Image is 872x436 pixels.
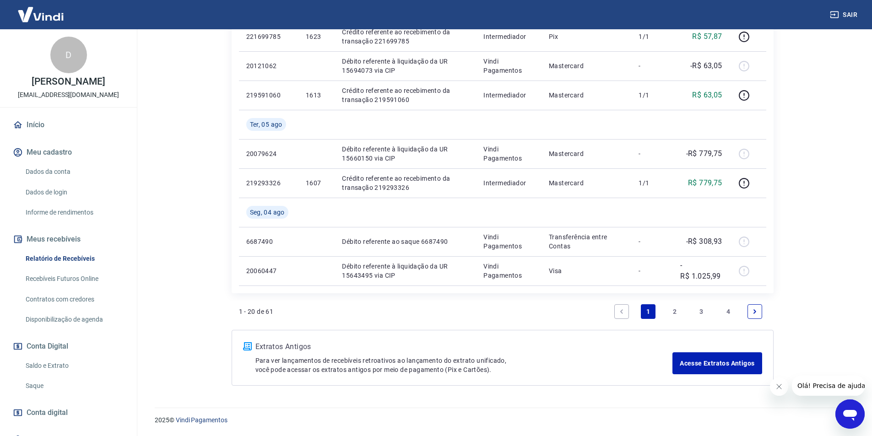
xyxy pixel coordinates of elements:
p: - [639,149,666,158]
p: -R$ 779,75 [686,148,722,159]
p: 1607 [306,178,327,188]
p: 1 - 20 de 61 [239,307,274,316]
p: Vindi Pagamentos [483,232,534,251]
p: 1/1 [639,178,666,188]
p: [PERSON_NAME] [32,77,105,86]
a: Page 4 [721,304,736,319]
p: Débito referente à liquidação da UR 15694073 via CIP [342,57,469,75]
p: -R$ 63,05 [690,60,722,71]
span: Seg, 04 ago [250,208,285,217]
p: 1613 [306,91,327,100]
a: Dados da conta [22,162,126,181]
iframe: Fechar mensagem [770,377,788,396]
a: Início [11,115,126,135]
p: 219293326 [246,178,291,188]
p: Pix [549,32,624,41]
a: Conta digital [11,403,126,423]
a: Next page [747,304,762,319]
p: 219591060 [246,91,291,100]
p: 2025 © [155,415,850,425]
iframe: Mensagem da empresa [792,376,865,396]
p: 20079624 [246,149,291,158]
p: Mastercard [549,149,624,158]
button: Meus recebíveis [11,229,126,249]
p: Mastercard [549,178,624,188]
a: Page 1 is your current page [641,304,655,319]
p: - [639,266,666,275]
iframe: Botão para abrir a janela de mensagens [835,399,865,429]
p: Débito referente à liquidação da UR 15643495 via CIP [342,262,469,280]
p: Intermediador [483,91,534,100]
p: Débito referente à liquidação da UR 15660150 via CIP [342,145,469,163]
span: Ter, 05 ago [250,120,282,129]
a: Page 3 [694,304,709,319]
p: Transferência entre Contas [549,232,624,251]
p: Visa [549,266,624,275]
p: Débito referente ao saque 6687490 [342,237,469,246]
a: Previous page [614,304,629,319]
a: Dados de login [22,183,126,202]
a: Page 2 [667,304,682,319]
a: Vindi Pagamentos [176,416,227,424]
div: D [50,37,87,73]
p: R$ 779,75 [688,178,722,188]
button: Conta Digital [11,336,126,356]
ul: Pagination [611,301,766,323]
p: 20060447 [246,266,291,275]
p: 1/1 [639,91,666,100]
a: Recebíveis Futuros Online [22,269,126,288]
p: -R$ 308,93 [686,236,722,247]
p: Mastercard [549,61,624,70]
p: Para ver lançamentos de recebíveis retroativos ao lançamento do extrato unificado, você pode aces... [255,356,673,374]
img: Vindi [11,0,70,28]
p: Crédito referente ao recebimento da transação 219293326 [342,174,469,192]
p: Vindi Pagamentos [483,145,534,163]
p: R$ 63,05 [692,90,722,101]
p: Crédito referente ao recebimento da transação 219591060 [342,86,469,104]
p: - [639,61,666,70]
p: 1/1 [639,32,666,41]
p: Extratos Antigos [255,341,673,352]
button: Meu cadastro [11,142,126,162]
span: Olá! Precisa de ajuda? [5,6,77,14]
p: 221699785 [246,32,291,41]
a: Acesse Extratos Antigos [672,352,762,374]
img: ícone [243,342,252,350]
a: Saldo e Extrato [22,356,126,375]
p: - [639,237,666,246]
a: Relatório de Recebíveis [22,249,126,268]
p: Mastercard [549,91,624,100]
a: Informe de rendimentos [22,203,126,222]
p: 1623 [306,32,327,41]
p: Crédito referente ao recebimento da transação 221699785 [342,27,469,46]
a: Disponibilização de agenda [22,310,126,329]
p: Vindi Pagamentos [483,57,534,75]
p: R$ 57,87 [692,31,722,42]
p: Vindi Pagamentos [483,262,534,280]
span: Conta digital [27,406,68,419]
p: Intermediador [483,32,534,41]
p: Intermediador [483,178,534,188]
p: [EMAIL_ADDRESS][DOMAIN_NAME] [18,90,119,100]
a: Saque [22,377,126,395]
p: 6687490 [246,237,291,246]
button: Sair [828,6,861,23]
p: -R$ 1.025,99 [680,260,722,282]
a: Contratos com credores [22,290,126,309]
p: 20121062 [246,61,291,70]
